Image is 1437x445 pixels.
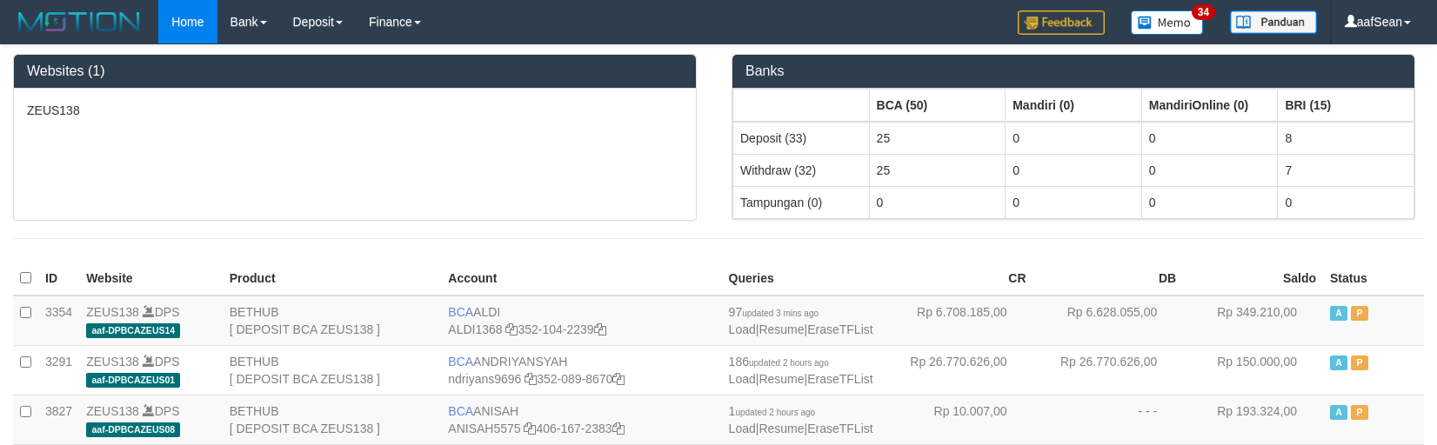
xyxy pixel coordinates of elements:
span: Paused [1351,355,1368,370]
span: BCA [448,404,473,418]
img: Button%20Memo.svg [1131,10,1204,35]
th: Group: activate to sort column ascending [1278,89,1414,122]
a: ANISAH5575 [448,422,520,435]
a: Copy 3521042239 to clipboard [594,322,606,336]
td: ANDRIYANSYAH 352-089-8670 [441,345,721,395]
td: Rp 193.324,00 [1183,395,1323,444]
a: Copy ANISAH5575 to clipboard [524,422,536,435]
span: aaf-DPBCAZEUS01 [86,373,180,388]
img: panduan.png [1230,10,1317,34]
td: BETHUB [ DEPOSIT BCA ZEUS138 ] [223,395,442,444]
td: Rp 6.628.055,00 [1033,296,1184,346]
td: ANISAH 406-167-2383 [441,395,721,444]
a: Copy ndriyans9696 to clipboard [525,372,537,386]
span: | | [729,355,873,386]
span: 34 [1192,4,1215,20]
td: DPS [79,345,223,395]
h3: Websites (1) [27,63,683,79]
a: ndriyans9696 [448,372,521,386]
a: Resume [759,322,804,336]
th: CR [883,262,1033,296]
td: 0 [869,186,1006,218]
td: BETHUB [ DEPOSIT BCA ZEUS138 ] [223,296,442,346]
td: Rp 26.770.626,00 [883,345,1033,395]
td: 0 [1006,122,1142,155]
span: updated 2 hours ago [735,408,815,417]
td: Tampungan (0) [733,186,870,218]
td: 3291 [38,345,79,395]
a: Resume [759,372,804,386]
span: | | [729,305,873,336]
td: 7 [1278,154,1414,186]
span: 97 [729,305,819,319]
th: Group: activate to sort column ascending [733,89,870,122]
td: 25 [869,122,1006,155]
a: Copy 4061672383 to clipboard [612,422,625,435]
span: Paused [1351,405,1368,420]
td: - - - [1033,395,1184,444]
td: 0 [1006,186,1142,218]
th: Saldo [1183,262,1323,296]
a: Load [729,372,756,386]
th: Queries [722,262,883,296]
a: Resume [759,422,804,435]
a: EraseTFList [807,422,872,435]
a: Load [729,322,756,336]
td: 0 [1141,122,1278,155]
span: aaf-DPBCAZEUS14 [86,323,180,338]
td: 8 [1278,122,1414,155]
a: EraseTFList [807,372,872,386]
img: Feedback.jpg [1018,10,1105,35]
td: BETHUB [ DEPOSIT BCA ZEUS138 ] [223,345,442,395]
td: 0 [1006,154,1142,186]
span: aaf-DPBCAZEUS08 [86,422,180,437]
a: EraseTFList [807,322,872,336]
span: Active [1330,306,1347,321]
span: Active [1330,405,1347,420]
a: ZEUS138 [86,355,139,369]
td: 25 [869,154,1006,186]
td: ALDI 352-104-2239 [441,296,721,346]
td: DPS [79,395,223,444]
td: Rp 349.210,00 [1183,296,1323,346]
td: Rp 6.708.185,00 [883,296,1033,346]
span: updated 3 mins ago [742,309,819,318]
span: Active [1330,355,1347,370]
td: 0 [1278,186,1414,218]
th: Account [441,262,721,296]
span: BCA [448,355,473,369]
th: Group: activate to sort column ascending [1006,89,1142,122]
img: MOTION_logo.png [13,9,145,35]
a: Load [729,422,756,435]
span: updated 2 hours ago [749,358,829,368]
th: DB [1033,262,1184,296]
a: Copy ALDI1368 to clipboard [505,322,518,336]
a: Copy 3520898670 to clipboard [612,372,625,386]
th: Status [1323,262,1424,296]
a: ZEUS138 [86,404,139,418]
p: ZEUS138 [27,102,683,119]
a: ALDI1368 [448,322,502,336]
td: Rp 26.770.626,00 [1033,345,1184,395]
td: Deposit (33) [733,122,870,155]
td: 0 [1141,186,1278,218]
td: DPS [79,296,223,346]
td: Withdraw (32) [733,154,870,186]
span: 1 [729,404,816,418]
td: 3354 [38,296,79,346]
span: Paused [1351,306,1368,321]
span: BCA [448,305,473,319]
td: Rp 10.007,00 [883,395,1033,444]
th: Group: activate to sort column ascending [1141,89,1278,122]
td: 0 [1141,154,1278,186]
th: Group: activate to sort column ascending [869,89,1006,122]
th: Product [223,262,442,296]
span: 186 [729,355,829,369]
a: ZEUS138 [86,305,139,319]
th: ID [38,262,79,296]
span: | | [729,404,873,435]
td: Rp 150.000,00 [1183,345,1323,395]
th: Website [79,262,223,296]
h3: Banks [745,63,1401,79]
